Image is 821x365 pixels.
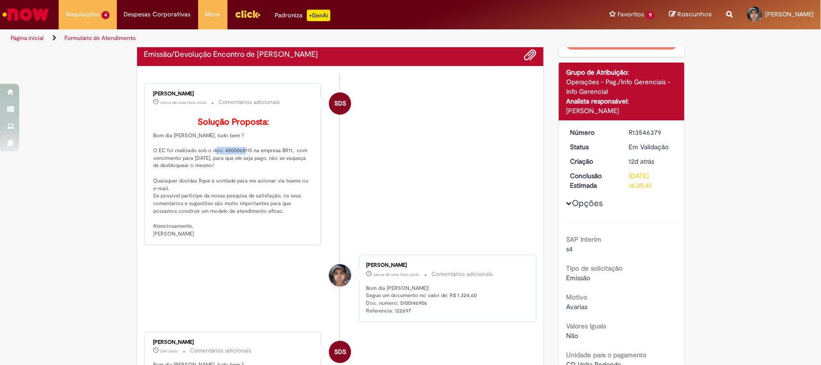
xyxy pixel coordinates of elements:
b: Unidade para o pagamento [566,351,646,359]
p: Bom dia [PERSON_NAME], tudo bem ? O EC foi realizado sob o doc: 4800068115 na empresa BR11, com v... [153,117,314,238]
span: Despesas Corporativas [124,10,191,19]
span: Requisições [66,10,100,19]
div: [PERSON_NAME] [153,339,314,345]
a: Formulário de Atendimento [64,34,136,42]
div: Sabrina Da Silva Oliveira [329,92,351,115]
h2: Emissão/Devolução Encontro de Contas Fornecedor Histórico de tíquete [144,51,318,59]
div: [DATE] 16:35:41 [629,171,674,190]
div: R13546379 [629,128,674,137]
a: Rascunhos [669,10,712,19]
time: 30/09/2025 07:46:54 [161,100,207,105]
span: Emissão [566,274,590,282]
div: Padroniza [275,10,330,21]
span: [PERSON_NAME] [765,10,814,18]
span: 11 [646,11,655,19]
span: 4 [101,11,110,19]
time: 30/09/2025 07:39:59 [373,272,419,277]
b: Tipo de solicitação [566,264,622,273]
span: 24h atrás [161,348,178,354]
div: [PERSON_NAME] [153,91,314,97]
div: Sabrina Da Silva Oliveira [329,341,351,363]
b: Solução Proposta: [198,117,269,128]
dt: Criação [563,156,622,166]
span: 12d atrás [629,157,655,166]
img: click_logo_yellow_360x200.png [235,7,261,21]
time: 29/09/2025 09:28:06 [161,348,178,354]
dt: Status [563,142,622,152]
div: Eduardo Goz Vasconcellos De Castro [329,264,351,287]
img: ServiceNow [1,5,51,24]
span: s4 [566,245,573,253]
p: +GenAi [307,10,330,21]
small: Comentários adicionais [431,270,493,278]
span: cerca de uma hora atrás [161,100,207,105]
small: Comentários adicionais [219,98,280,106]
a: Página inicial [11,34,44,42]
span: Não [566,331,578,340]
div: [PERSON_NAME] [366,262,526,268]
ul: Trilhas de página [7,29,540,47]
button: Adicionar anexos [524,49,536,61]
span: Avarias [566,302,587,311]
span: SDS [334,92,346,115]
span: More [205,10,220,19]
small: Comentários adicionais [190,347,252,355]
b: Valores Iguais [566,322,606,330]
div: Operações - Pag./Info Gerenciais - Info Gerencial [566,77,677,96]
span: cerca de uma hora atrás [373,272,419,277]
span: Favoritos [618,10,644,19]
div: Grupo de Atribuição: [566,67,677,77]
span: Rascunhos [677,10,712,19]
time: 18/09/2025 10:41:26 [629,157,655,166]
dt: Número [563,128,622,137]
b: SAP Interim [566,235,601,244]
div: Em Validação [629,142,674,152]
div: [PERSON_NAME] [566,106,677,116]
b: Motivo [566,293,587,301]
dt: Conclusão Estimada [563,171,622,190]
div: 18/09/2025 10:41:26 [629,156,674,166]
span: SDS [334,340,346,364]
div: Analista responsável: [566,96,677,106]
p: Bom dia [PERSON_NAME]! Segue um documento no valor de: R$ 1.324,60 Doc. numero: 5100146906 Refere... [366,285,526,315]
